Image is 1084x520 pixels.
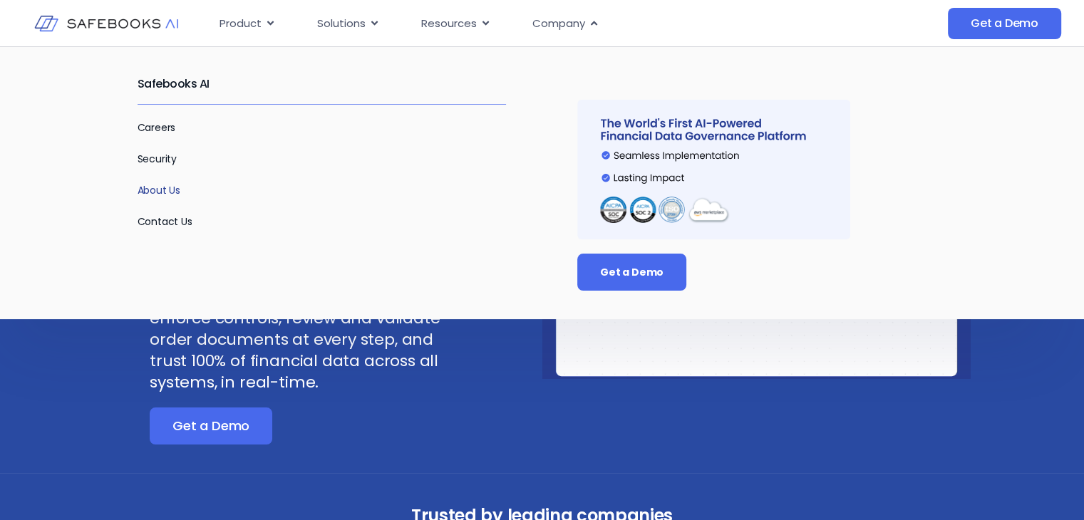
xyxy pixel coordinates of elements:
[577,254,686,291] a: Get a Demo
[421,16,477,32] span: Resources
[948,8,1061,39] a: Get a Demo
[600,265,664,279] span: Get a Demo
[138,214,192,229] a: Contact Us
[150,265,470,393] p: Safebooks is the platform for finance teams to automate reconciliations, enforce controls, review...
[138,120,176,135] a: Careers
[971,16,1038,31] span: Get a Demo
[138,183,181,197] a: About Us
[532,16,585,32] span: Company
[172,419,249,433] span: Get a Demo
[208,10,825,38] div: Menu Toggle
[150,407,272,444] a: Get a Demo
[220,16,262,32] span: Product
[138,152,177,166] a: Security
[208,10,825,38] nav: Menu
[317,16,366,32] span: Solutions
[138,64,507,104] h2: Safebooks AI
